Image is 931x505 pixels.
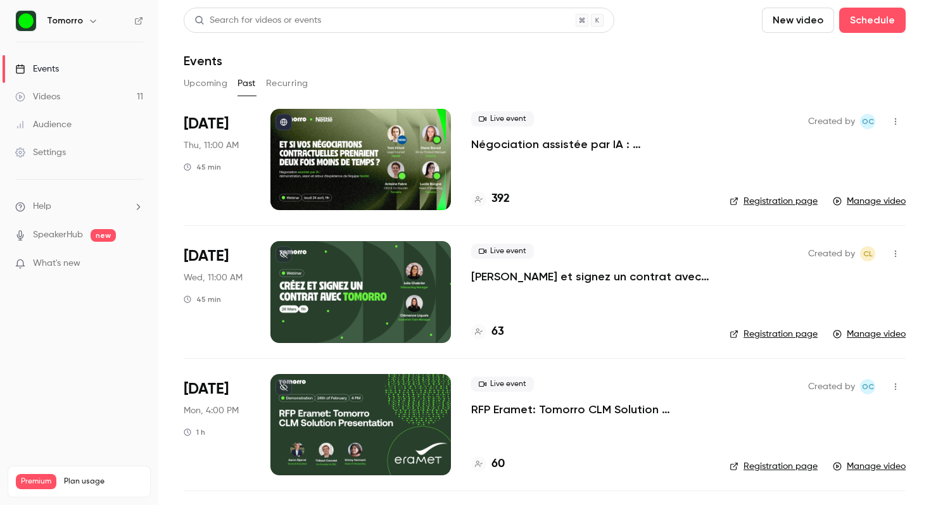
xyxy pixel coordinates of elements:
[184,404,239,417] span: Mon, 4:00 PM
[833,328,906,340] a: Manage video
[833,460,906,473] a: Manage video
[15,63,59,75] div: Events
[184,294,221,304] div: 45 min
[471,190,510,208] a: 392
[33,228,83,242] a: SpeakerHub
[860,246,875,261] span: Clémence Liquois
[64,477,142,487] span: Plan usage
[33,257,80,270] span: What's new
[471,402,709,417] a: RFP Eramet: Tomorro CLM Solution Presentation
[194,14,321,27] div: Search for videos or events
[15,90,60,103] div: Videos
[184,246,229,266] span: [DATE]
[839,8,906,33] button: Schedule
[184,139,239,152] span: Thu, 11:00 AM
[184,241,250,342] div: Mar 26 Wed, 11:00 AM (Europe/Paris)
[862,379,874,394] span: OC
[808,246,855,261] span: Created by
[730,460,818,473] a: Registration page
[266,73,308,94] button: Recurring
[471,244,534,259] span: Live event
[730,328,818,340] a: Registration page
[15,200,143,213] li: help-dropdown-opener
[184,374,250,475] div: Feb 24 Mon, 4:00 PM (Europe/Paris)
[808,114,855,129] span: Created by
[471,323,504,340] a: 63
[184,427,205,437] div: 1 h
[184,271,243,284] span: Wed, 11:00 AM
[471,137,709,152] a: Négociation assistée par IA : démonstration, vision et retour d’expérience de l’équipe Nestlé
[860,114,875,129] span: Octave Colacicco
[491,323,504,340] h4: 63
[491,456,505,473] h4: 60
[184,114,229,134] span: [DATE]
[184,379,229,399] span: [DATE]
[471,377,534,392] span: Live event
[762,8,834,33] button: New video
[237,73,256,94] button: Past
[471,111,534,127] span: Live event
[730,195,818,208] a: Registration page
[47,15,83,27] h6: Tomorro
[862,114,874,129] span: OC
[15,146,66,159] div: Settings
[184,162,221,172] div: 45 min
[16,11,36,31] img: Tomorro
[184,73,227,94] button: Upcoming
[184,109,250,210] div: Apr 24 Thu, 11:00 AM (Europe/Paris)
[471,456,505,473] a: 60
[15,118,72,131] div: Audience
[33,200,51,213] span: Help
[471,269,709,284] a: [PERSON_NAME] et signez un contrat avec [PERSON_NAME]
[16,474,56,489] span: Premium
[860,379,875,394] span: Octave Colacicco
[863,246,873,261] span: CL
[184,53,222,68] h1: Events
[808,379,855,394] span: Created by
[491,190,510,208] h4: 392
[91,229,116,242] span: new
[833,195,906,208] a: Manage video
